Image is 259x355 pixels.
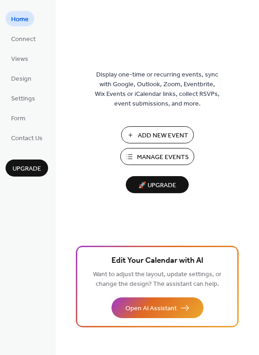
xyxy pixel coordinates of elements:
[93,268,222,290] span: Want to adjust the layout, update settings, or change the design? The assistant can help.
[11,114,25,124] span: Form
[12,164,41,174] span: Upgrade
[131,179,183,192] span: 🚀 Upgrade
[6,110,31,125] a: Form
[111,297,203,318] button: Open AI Assistant
[11,134,43,143] span: Contact Us
[125,304,177,314] span: Open AI Assistant
[6,71,37,86] a: Design
[6,160,48,177] button: Upgrade
[11,35,36,44] span: Connect
[6,90,41,106] a: Settings
[6,11,34,26] a: Home
[6,51,34,66] a: Views
[6,130,48,145] a: Contact Us
[95,70,220,109] span: Display one-time or recurring events, sync with Google, Outlook, Zoom, Eventbrite, Wix Events or ...
[11,15,29,24] span: Home
[11,54,28,64] span: Views
[126,176,189,193] button: 🚀 Upgrade
[120,148,194,165] button: Manage Events
[138,131,188,141] span: Add New Event
[11,74,31,84] span: Design
[137,153,189,162] span: Manage Events
[6,31,41,46] a: Connect
[11,94,35,104] span: Settings
[121,126,194,143] button: Add New Event
[111,254,203,267] span: Edit Your Calendar with AI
